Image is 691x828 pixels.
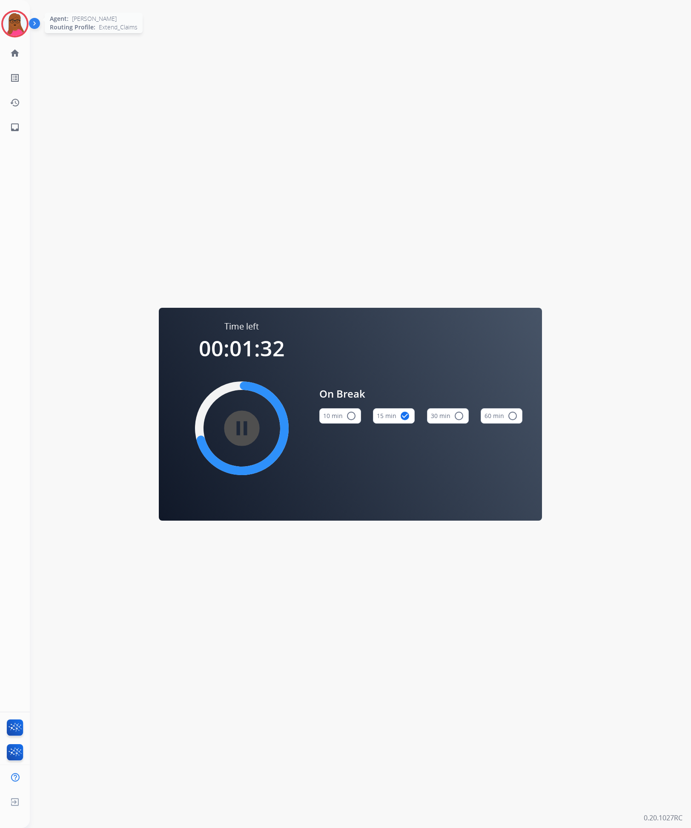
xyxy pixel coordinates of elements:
[481,408,522,424] button: 60 min
[10,97,20,108] mat-icon: history
[72,14,117,23] span: [PERSON_NAME]
[199,334,285,363] span: 00:01:32
[10,122,20,132] mat-icon: inbox
[10,48,20,58] mat-icon: home
[237,423,247,433] mat-icon: pause_circle_filled
[99,23,138,32] span: Extend_Claims
[10,73,20,83] mat-icon: list_alt
[454,411,464,421] mat-icon: radio_button_unchecked
[644,813,682,823] p: 0.20.1027RC
[507,411,518,421] mat-icon: radio_button_unchecked
[346,411,356,421] mat-icon: radio_button_unchecked
[400,411,410,421] mat-icon: check_circle
[50,23,95,32] span: Routing Profile:
[50,14,69,23] span: Agent:
[319,408,361,424] button: 10 min
[3,12,27,36] img: avatar
[319,386,523,401] span: On Break
[373,408,415,424] button: 15 min
[224,321,259,332] span: Time left
[427,408,469,424] button: 30 min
